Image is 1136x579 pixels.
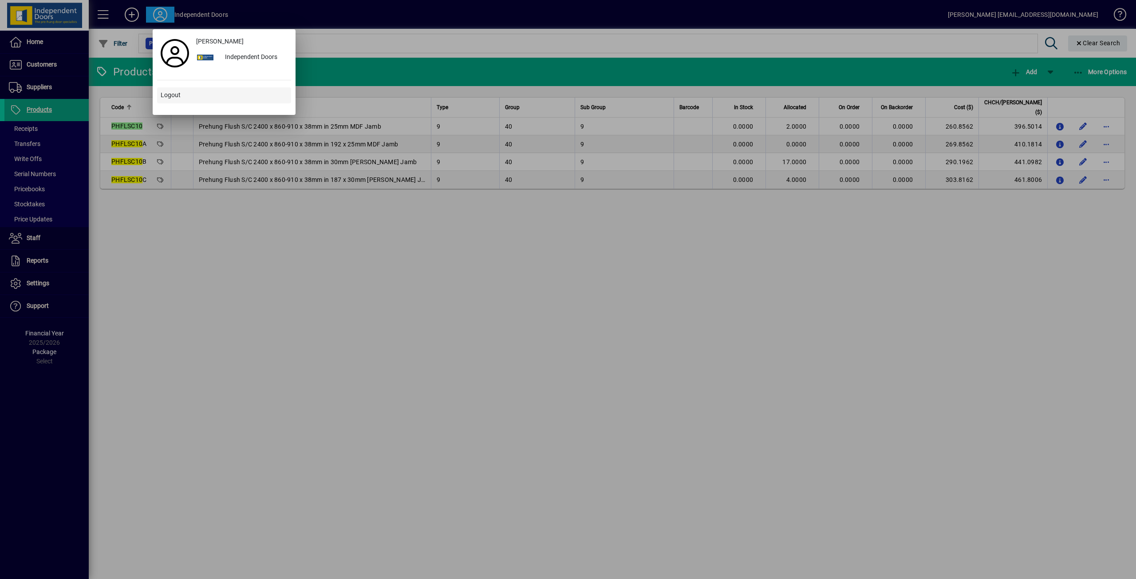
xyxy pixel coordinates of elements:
[196,37,244,46] span: [PERSON_NAME]
[157,87,291,103] button: Logout
[157,45,193,61] a: Profile
[193,34,291,50] a: [PERSON_NAME]
[161,91,181,100] span: Logout
[193,50,291,66] button: Independent Doors
[218,50,291,66] div: Independent Doors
